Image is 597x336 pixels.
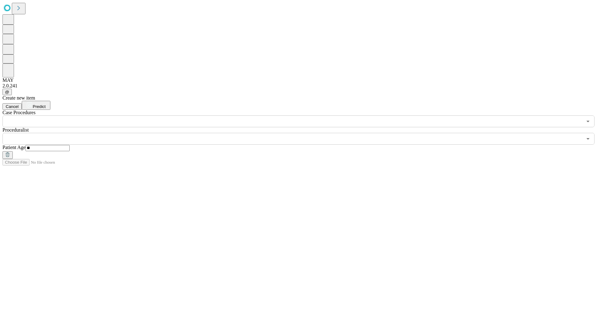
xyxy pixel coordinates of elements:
span: Scheduled Procedure [2,110,35,115]
button: Cancel [2,103,22,110]
span: @ [5,90,9,94]
button: Open [584,117,592,126]
button: @ [2,89,12,95]
span: Cancel [6,104,19,109]
span: Proceduralist [2,127,29,133]
span: Patient Age [2,145,25,150]
span: Predict [33,104,45,109]
button: Predict [22,101,50,110]
button: Open [584,134,592,143]
div: 2.0.241 [2,83,595,89]
div: MAY [2,77,595,83]
span: Create new item [2,95,35,100]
